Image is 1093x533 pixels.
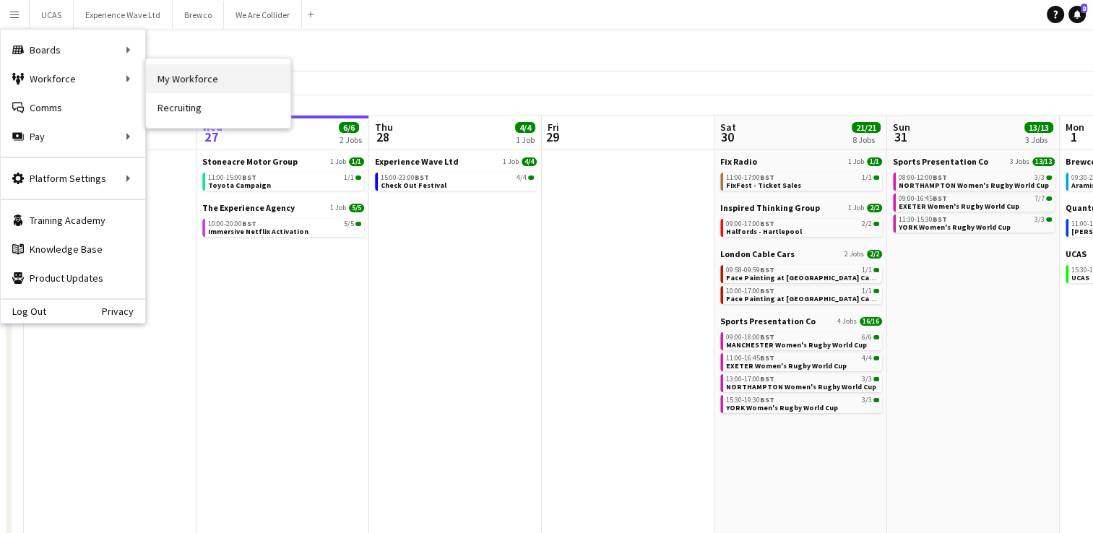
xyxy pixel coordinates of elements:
[202,156,298,167] span: Stoneacre Motor Group
[242,219,256,228] span: BST
[933,173,947,182] span: BST
[1032,157,1055,166] span: 13/13
[899,194,1052,210] a: 09:00-16:45BST7/7EXETER Women's Rugby World Cup
[330,157,346,166] span: 1 Job
[415,173,429,182] span: BST
[848,157,864,166] span: 1 Job
[933,214,947,224] span: BST
[873,398,879,402] span: 3/3
[381,181,446,190] span: Check Out Festival
[726,332,879,349] a: 09:00-18:00BST6/6MANCHESTER Women's Rugby World Cup
[893,121,910,134] span: Sun
[726,181,801,190] span: FixFest - Ticket Sales
[202,202,364,213] a: The Experience Agency1 Job5/5
[1046,217,1052,222] span: 3/3
[726,266,774,274] span: 09:58-09:59
[718,129,736,145] span: 30
[1066,248,1086,259] span: UCAS
[1,64,145,93] div: Workforce
[844,250,864,259] span: 2 Jobs
[867,250,882,259] span: 2/2
[899,201,1019,211] span: EXETER Women's Rugby World Cup
[726,174,774,181] span: 11:00-17:00
[726,396,774,404] span: 15:30-19:30
[933,194,947,203] span: BST
[726,273,897,282] span: Face Painting at London Cable Cars
[522,157,537,166] span: 4/4
[873,356,879,360] span: 4/4
[726,374,879,391] a: 13:00-17:00BST3/3NORTHAMPTON Women's Rugby World Cup
[720,316,882,326] a: Sports Presentation Co4 Jobs16/16
[340,134,362,145] div: 2 Jobs
[862,266,872,274] span: 1/1
[173,1,224,29] button: Brewco
[202,156,364,202] div: Stoneacre Motor Group1 Job1/111:00-15:00BST1/1Toyota Campaign
[862,287,872,295] span: 1/1
[381,173,534,189] a: 15:00-23:00BST4/4Check Out Festival
[726,294,897,303] span: Face Painting at London Cable Cars
[515,122,535,133] span: 4/4
[202,202,295,213] span: The Experience Agency
[862,174,872,181] span: 1/1
[720,121,736,134] span: Sat
[899,174,947,181] span: 08:00-12:00
[1034,195,1045,202] span: 7/7
[146,93,290,122] a: Recruiting
[726,382,876,391] span: NORTHAMPTON Women's Rugby World Cup
[891,129,910,145] span: 31
[548,121,559,134] span: Fri
[516,134,535,145] div: 1 Job
[720,316,816,326] span: Sports Presentation Co
[873,289,879,293] span: 1/1
[720,248,882,316] div: London Cable Cars2 Jobs2/209:58-09:59BST1/1Face Painting at [GEOGRAPHIC_DATA] Cable Cars10:00-17:...
[1025,134,1053,145] div: 3 Jobs
[528,175,534,180] span: 4/4
[873,377,879,381] span: 3/3
[381,174,429,181] span: 15:00-23:00
[760,353,774,363] span: BST
[862,334,872,341] span: 6/6
[208,174,256,181] span: 11:00-15:00
[349,157,364,166] span: 1/1
[726,376,774,383] span: 13:00-17:00
[202,202,364,240] div: The Experience Agency1 Job5/510:00-20:00BST5/5Immersive Netflix Activation
[720,156,757,167] span: Fix Radio
[1,264,145,292] a: Product Updates
[860,317,882,326] span: 16/16
[862,396,872,404] span: 3/3
[74,1,173,29] button: Experience Wave Ltd
[1066,121,1084,134] span: Mon
[726,355,774,362] span: 11:00-16:45
[873,335,879,339] span: 6/6
[899,222,1011,232] span: YORK Women's Rugby World Cup
[224,1,302,29] button: We Are Collider
[1068,6,1086,23] a: 8
[1,122,145,151] div: Pay
[760,332,774,342] span: BST
[760,286,774,295] span: BST
[375,156,537,194] div: Experience Wave Ltd1 Job4/415:00-23:00BST4/4Check Out Festival
[726,361,847,370] span: EXETER Women's Rugby World Cup
[720,156,882,167] a: Fix Radio1 Job1/1
[1063,129,1084,145] span: 1
[726,265,879,282] a: 09:58-09:59BST1/1Face Painting at [GEOGRAPHIC_DATA] Cable Cars
[873,268,879,272] span: 1/1
[1,305,46,317] a: Log Out
[102,305,145,317] a: Privacy
[893,156,988,167] span: Sports Presentation Co
[720,202,820,213] span: Inspired Thinking Group
[848,204,864,212] span: 1 Job
[720,248,882,259] a: London Cable Cars2 Jobs2/2
[760,173,774,182] span: BST
[1046,175,1052,180] span: 3/3
[760,395,774,404] span: BST
[873,222,879,226] span: 2/2
[720,156,882,202] div: Fix Radio1 Job1/111:00-17:00BST1/1FixFest - Ticket Sales
[1,164,145,193] div: Platform Settings
[1,93,145,122] a: Comms
[208,181,271,190] span: Toyota Campaign
[208,173,361,189] a: 11:00-15:00BST1/1Toyota Campaign
[726,395,879,412] a: 15:30-19:30BST3/3YORK Women's Rugby World Cup
[344,174,354,181] span: 1/1
[339,122,359,133] span: 6/6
